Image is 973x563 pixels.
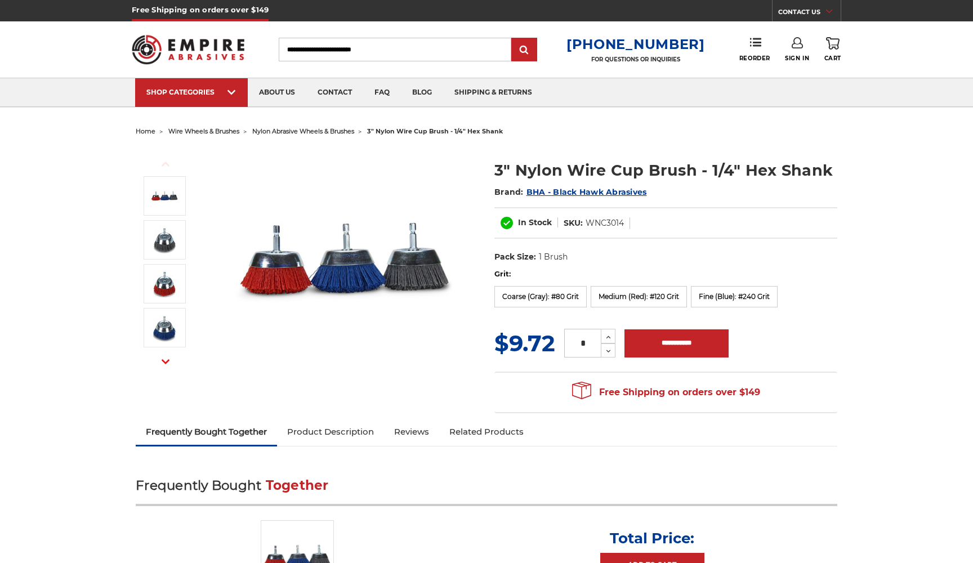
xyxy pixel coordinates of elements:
[785,55,809,62] span: Sign In
[150,314,178,342] img: 3" Nylon Wire Cup Brush - 1/4" Hex Shank
[824,37,841,62] a: Cart
[150,182,178,210] img: 3" Nylon Wire Cup Brush - 1/4" Hex Shank
[739,55,770,62] span: Reorder
[252,127,354,135] a: nylon abrasive wheels & brushes
[494,269,837,280] label: Grit:
[610,529,694,547] p: Total Price:
[150,226,178,254] img: 3" Nylon Wire Cup Brush - 1/4" Hex Shank
[494,187,524,197] span: Brand:
[136,127,155,135] a: home
[152,152,179,176] button: Previous
[401,78,443,107] a: blog
[233,148,458,373] img: 3" Nylon Wire Cup Brush - 1/4" Hex Shank
[277,419,384,444] a: Product Description
[136,477,261,493] span: Frequently Bought
[564,217,583,229] dt: SKU:
[586,217,624,229] dd: WNC3014
[136,419,277,444] a: Frequently Bought Together
[739,37,770,61] a: Reorder
[306,78,363,107] a: contact
[539,251,568,263] dd: 1 Brush
[146,88,236,96] div: SHOP CATEGORIES
[152,350,179,374] button: Next
[367,127,503,135] span: 3" nylon wire cup brush - 1/4" hex shank
[266,477,329,493] span: Together
[248,78,306,107] a: about us
[778,6,841,21] a: CONTACT US
[363,78,401,107] a: faq
[566,56,705,63] p: FOR QUESTIONS OR INQUIRIES
[513,39,535,61] input: Submit
[494,329,555,357] span: $9.72
[439,419,534,444] a: Related Products
[572,381,760,404] span: Free Shipping on orders over $149
[150,270,178,298] img: 3" Nylon Wire Cup Brush - 1/4" Hex Shank
[132,28,244,72] img: Empire Abrasives
[168,127,239,135] a: wire wheels & brushes
[494,159,837,181] h1: 3" Nylon Wire Cup Brush - 1/4" Hex Shank
[824,55,841,62] span: Cart
[384,419,439,444] a: Reviews
[494,251,536,263] dt: Pack Size:
[526,187,647,197] a: BHA - Black Hawk Abrasives
[518,217,552,227] span: In Stock
[443,78,543,107] a: shipping & returns
[566,36,705,52] a: [PHONE_NUMBER]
